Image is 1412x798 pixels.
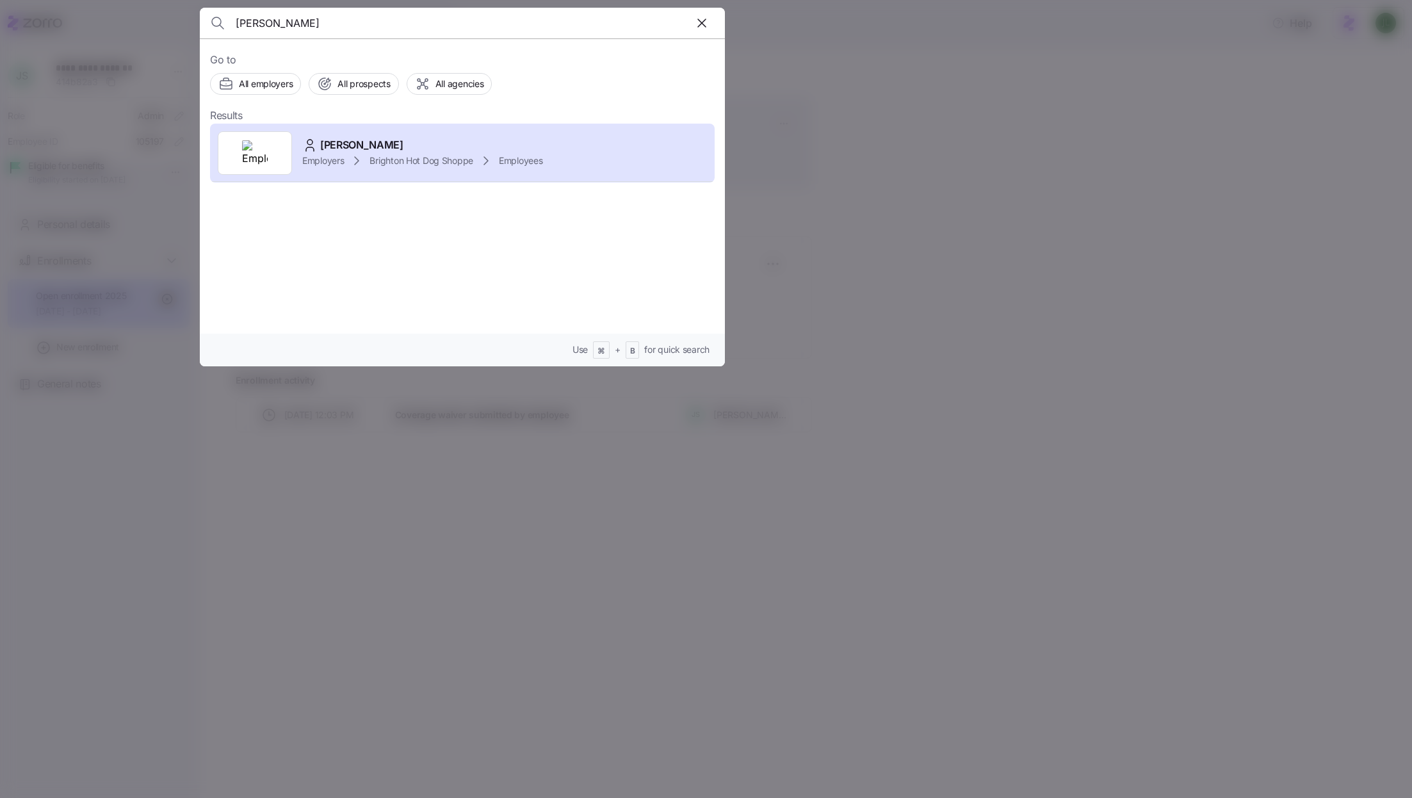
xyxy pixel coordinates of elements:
[369,154,473,167] span: Brighton Hot Dog Shoppe
[572,343,588,356] span: Use
[435,77,484,90] span: All agencies
[597,346,605,357] span: ⌘
[644,343,710,356] span: for quick search
[242,140,268,166] img: Employer logo
[499,154,542,167] span: Employees
[302,154,344,167] span: Employers
[615,343,621,356] span: +
[337,77,390,90] span: All prospects
[309,73,398,95] button: All prospects
[210,73,301,95] button: All employers
[630,346,635,357] span: B
[407,73,492,95] button: All agencies
[239,77,293,90] span: All employers
[210,108,243,124] span: Results
[320,137,403,153] span: [PERSON_NAME]
[210,52,715,68] span: Go to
